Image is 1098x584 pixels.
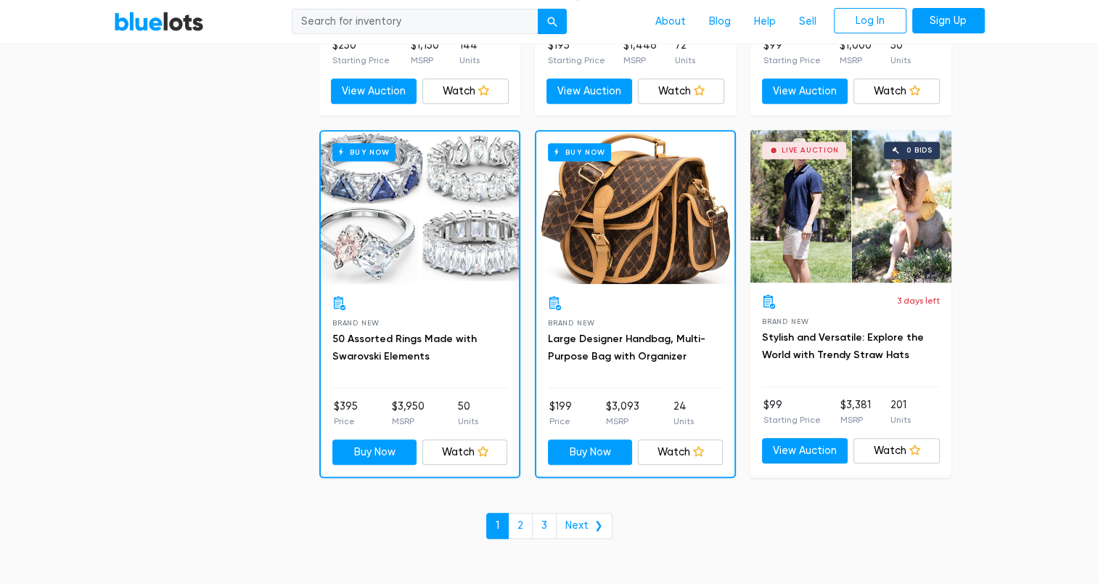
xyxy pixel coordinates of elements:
li: $1,446 [623,38,657,67]
a: Watch [853,78,940,105]
a: Sell [787,8,828,36]
li: 50 [458,399,478,428]
a: View Auction [331,78,417,105]
p: Units [890,413,911,426]
p: Price [549,415,572,428]
p: Starting Price [548,54,605,67]
a: Buy Now [332,439,417,466]
h6: Buy Now [548,143,611,161]
a: Next ❯ [556,513,612,539]
p: MSRP [623,54,657,67]
li: $3,093 [606,399,639,428]
a: Buy Now [548,439,633,466]
a: Buy Now [536,131,734,284]
a: Stylish and Versatile: Explore the World with Trendy Straw Hats [762,331,924,361]
p: Units [675,54,695,67]
p: Units [890,54,911,67]
p: MSRP [391,415,424,428]
a: BlueLots [114,11,204,32]
a: View Auction [762,78,848,105]
a: Help [742,8,787,36]
a: View Auction [762,438,848,464]
p: MSRP [840,413,871,426]
p: MSRP [606,415,639,428]
a: 3 [532,513,557,539]
a: 2 [508,513,533,539]
a: Watch [638,439,723,466]
p: Starting Price [763,54,821,67]
li: $3,950 [391,399,424,428]
li: $195 [548,38,605,67]
li: $250 [332,38,390,67]
span: Brand New [548,319,595,327]
a: Live Auction 0 bids [750,130,951,283]
p: 3 days left [897,294,940,307]
p: Units [458,415,478,428]
li: $99 [763,397,821,426]
input: Search for inventory [292,9,538,35]
p: Units [459,54,480,67]
a: 50 Assorted Rings Made with Swarovski Elements [332,333,477,362]
p: Starting Price [332,54,390,67]
a: Watch [853,438,940,464]
li: 24 [673,399,694,428]
a: About [644,8,697,36]
li: $99 [763,38,821,67]
li: 201 [890,397,911,426]
span: Brand New [762,317,809,325]
p: MSRP [410,54,438,67]
a: Large Designer Handbag, Multi-Purpose Bag with Organizer [548,333,705,362]
li: $1,000 [840,38,872,67]
p: MSRP [840,54,872,67]
li: $3,381 [840,397,871,426]
span: Brand New [332,319,380,327]
p: Units [673,415,694,428]
li: $199 [549,399,572,428]
a: Watch [422,439,507,466]
li: $1,150 [410,38,438,67]
li: $395 [334,399,358,428]
li: 144 [459,38,480,67]
li: 50 [890,38,911,67]
a: Log In [834,8,906,34]
a: View Auction [546,78,633,105]
p: Starting Price [763,413,821,426]
li: 72 [675,38,695,67]
a: Watch [422,78,509,105]
a: Buy Now [321,131,519,284]
p: Price [334,415,358,428]
a: Sign Up [912,8,985,34]
div: 0 bids [906,147,933,154]
a: Watch [638,78,724,105]
h6: Buy Now [332,143,396,161]
a: Blog [697,8,742,36]
a: 1 [486,513,509,539]
div: Live Auction [782,147,839,154]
